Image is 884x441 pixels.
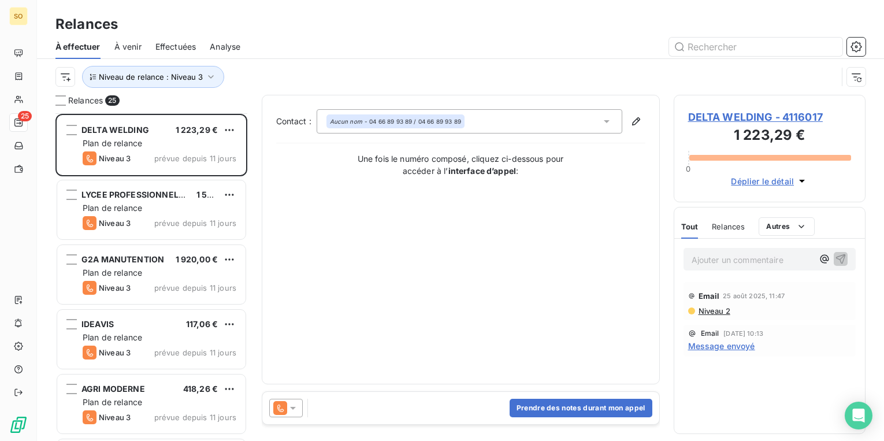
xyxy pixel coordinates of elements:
span: À venir [114,41,142,53]
span: prévue depuis 11 jours [154,154,236,163]
span: Niveau 3 [99,218,131,228]
span: AGRI MODERNE [81,384,145,394]
span: Plan de relance [83,332,142,342]
span: Analyse [210,41,240,53]
div: - 04 66 89 93 89 / 04 66 89 93 89 [330,117,461,125]
span: prévue depuis 11 jours [154,348,236,357]
input: Rechercher [669,38,842,56]
span: DELTA WELDING [81,125,149,135]
span: Niveau 3 [99,413,131,422]
span: 1 541,74 € [196,190,236,199]
span: G2A MANUTENTION [81,254,164,264]
span: Plan de relance [83,397,142,407]
span: Niveau de relance : Niveau 3 [99,72,203,81]
span: 25 [105,95,119,106]
div: SO [9,7,28,25]
span: prévue depuis 11 jours [154,218,236,228]
strong: interface d’appel [448,166,517,176]
em: Aucun nom [330,117,362,125]
p: Une fois le numéro composé, cliquez ci-dessous pour accéder à l’ : [345,153,576,177]
span: LYCEE PROFESSIONNEL AGRICOLE LA RICARDE [81,190,272,199]
span: Plan de relance [83,138,142,148]
span: prévue depuis 11 jours [154,413,236,422]
span: Effectuées [155,41,196,53]
span: Relances [712,222,745,231]
span: Niveau 3 [99,283,131,292]
span: prévue depuis 11 jours [154,283,236,292]
button: Déplier le détail [727,175,811,188]
span: Niveau 2 [697,306,730,316]
span: DELTA WELDING - 4116017 [688,109,852,125]
button: Niveau de relance : Niveau 3 [82,66,224,88]
span: Plan de relance [83,203,142,213]
h3: 1 223,29 € [688,125,852,148]
span: 117,06 € [186,319,218,329]
button: Autres [759,217,815,236]
span: IDEAVIS [81,319,114,329]
button: Prendre des notes durant mon appel [510,399,652,417]
span: 418,26 € [183,384,218,394]
span: Email [701,330,719,337]
span: 1 920,00 € [176,254,218,264]
span: 25 [18,111,32,121]
span: Plan de relance [83,268,142,277]
span: Tout [681,222,699,231]
span: Déplier le détail [731,175,794,187]
span: Niveau 3 [99,154,131,163]
span: Relances [68,95,103,106]
img: Logo LeanPay [9,416,28,434]
span: [DATE] 10:13 [723,330,763,337]
span: À effectuer [55,41,101,53]
span: 0 [686,164,690,173]
span: Niveau 3 [99,348,131,357]
h3: Relances [55,14,118,35]
div: grid [55,113,247,441]
div: Open Intercom Messenger [845,402,872,429]
span: Message envoyé [688,340,755,352]
label: Contact : [276,116,317,127]
span: Email [699,291,720,301]
span: 25 août 2025, 11:47 [723,292,785,299]
span: 1 223,29 € [176,125,218,135]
